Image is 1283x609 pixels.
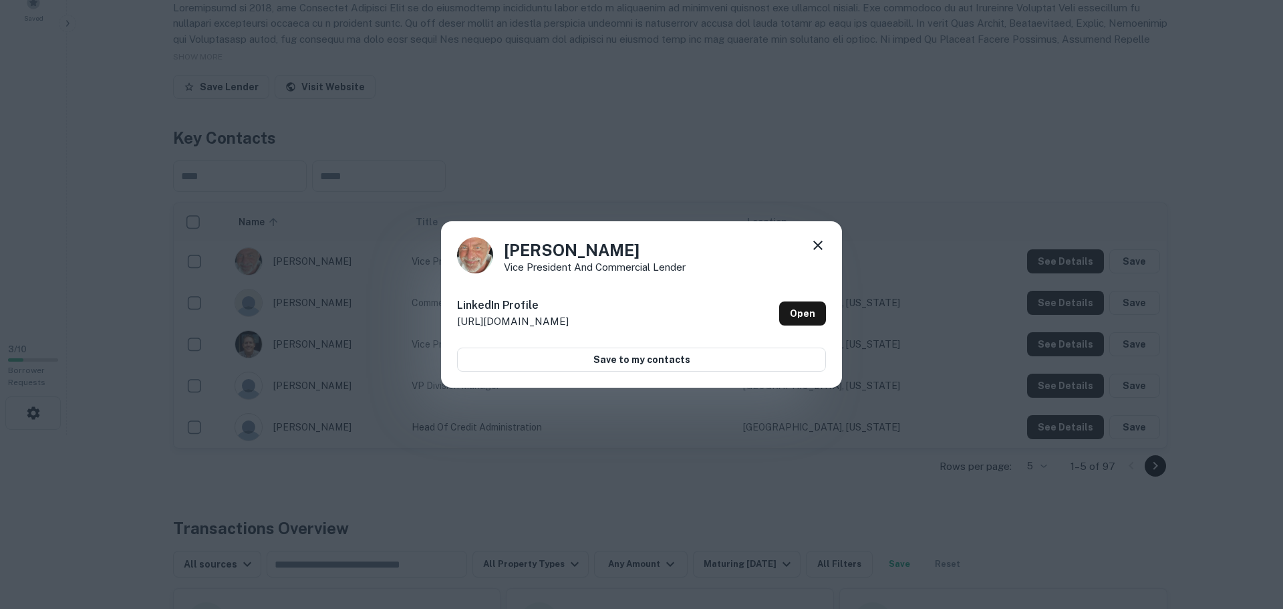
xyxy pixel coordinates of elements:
h4: [PERSON_NAME] [504,238,686,262]
p: [URL][DOMAIN_NAME] [457,314,569,330]
p: Vice President and Commercial Lender [504,262,686,272]
img: 1682525173120 [457,237,493,273]
button: Save to my contacts [457,348,826,372]
iframe: Chat Widget [1216,502,1283,566]
h6: LinkedIn Profile [457,297,569,314]
a: Open [779,301,826,326]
